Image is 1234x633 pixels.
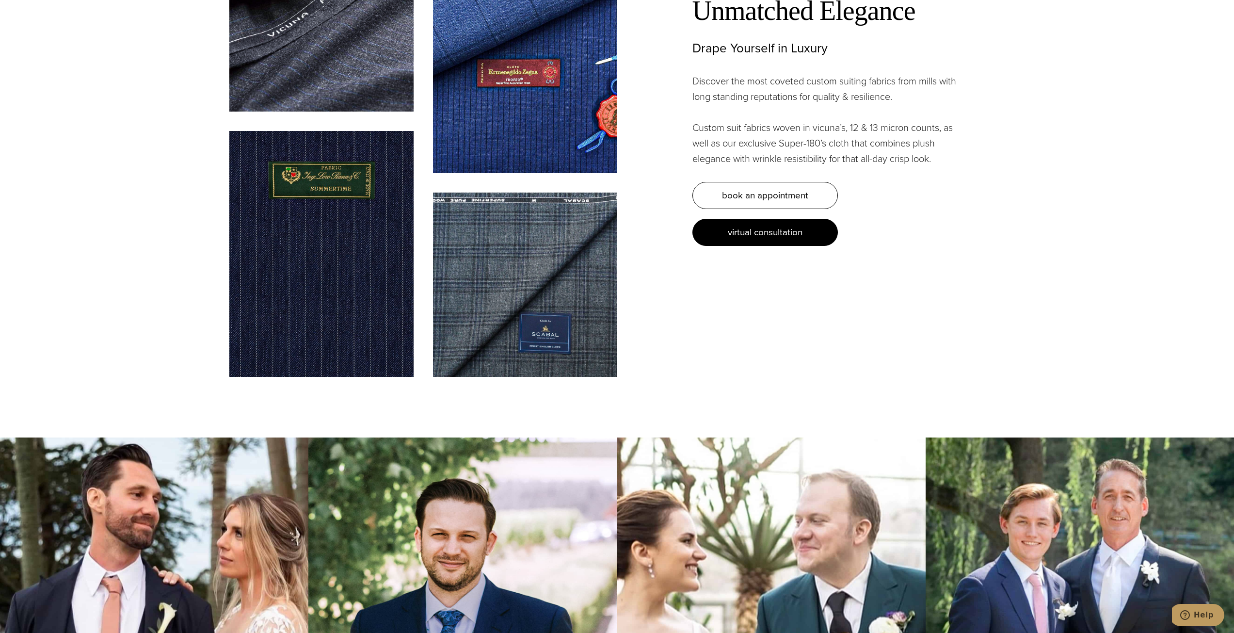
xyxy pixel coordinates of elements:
span: virtual consultation [728,225,802,239]
h3: Drape Yourself in Luxury [692,41,964,56]
a: book an appointment [692,182,838,209]
iframe: Opens a widget where you can chat to one of our agents [1172,604,1224,628]
img: Loro Piana navy stripe suit fabric swatch. [229,131,414,377]
a: virtual consultation [692,219,838,246]
span: book an appointment [722,188,808,202]
p: Discover the most coveted custom suiting fabrics from mills with long standing reputations for qu... [692,73,964,104]
p: Custom suit fabrics woven in vicuna’s, 12 & 13 micron counts, as well as our exclusive Super-180’... [692,120,964,166]
img: Scabal grey plaid suit fabric swatch. [433,193,617,377]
